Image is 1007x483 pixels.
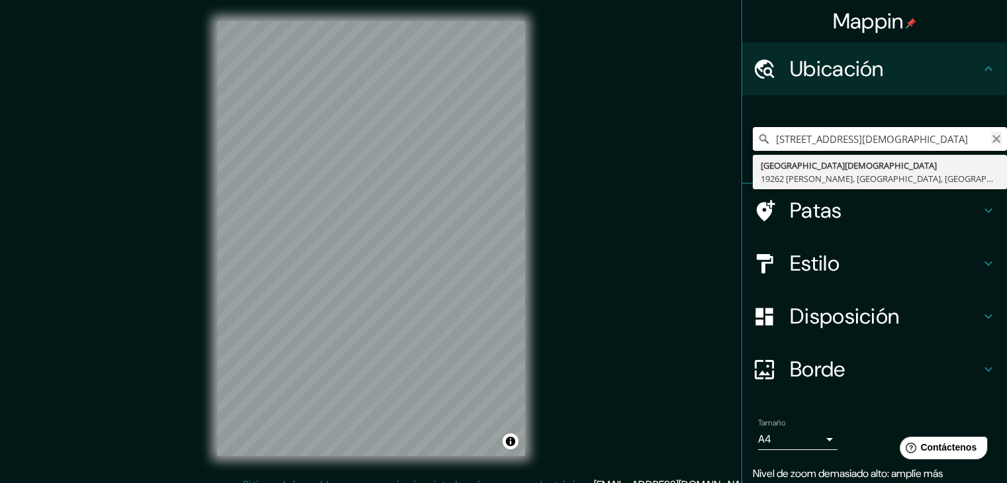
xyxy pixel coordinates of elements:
[889,431,992,468] iframe: Lanzador de widgets de ayuda
[742,42,1007,95] div: Ubicación
[753,127,1007,151] input: Elige tu ciudad o zona
[742,184,1007,237] div: Patas
[991,132,1002,144] button: Claro
[790,302,899,330] font: Disposición
[742,237,1007,290] div: Estilo
[790,249,839,277] font: Estilo
[742,290,1007,343] div: Disposición
[503,433,518,449] button: Activar o desactivar atribución
[833,7,904,35] font: Mappin
[758,417,785,428] font: Tamaño
[790,355,845,383] font: Borde
[758,432,771,446] font: A4
[217,21,525,456] canvas: Mapa
[753,466,943,480] font: Nivel de zoom demasiado alto: amplíe más
[742,343,1007,396] div: Borde
[790,55,884,83] font: Ubicación
[790,197,842,224] font: Patas
[761,159,937,171] font: [GEOGRAPHIC_DATA][DEMOGRAPHIC_DATA]
[758,429,838,450] div: A4
[906,18,916,28] img: pin-icon.png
